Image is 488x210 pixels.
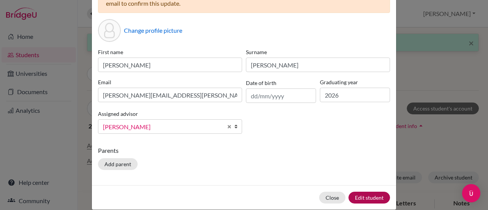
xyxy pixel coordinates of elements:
[98,19,121,42] div: Profile picture
[103,122,223,132] span: [PERSON_NAME]
[246,79,276,87] label: Date of birth
[98,78,242,86] label: Email
[98,48,242,56] label: First name
[462,184,480,202] div: Open Intercom Messenger
[348,192,390,204] button: Edit student
[246,88,316,103] input: dd/mm/yyyy
[320,78,390,86] label: Graduating year
[98,110,138,118] label: Assigned advisor
[246,48,390,56] label: Surname
[98,158,138,170] button: Add parent
[98,146,390,155] p: Parents
[319,192,345,204] button: Close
